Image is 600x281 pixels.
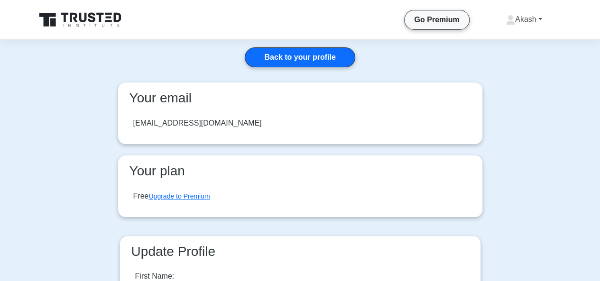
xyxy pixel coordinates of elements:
a: Akash [483,10,565,29]
h3: Your email [126,90,475,106]
a: Back to your profile [245,47,355,67]
div: [EMAIL_ADDRESS][DOMAIN_NAME] [133,118,262,129]
div: Free [133,190,210,202]
a: Go Premium [408,14,465,26]
h3: Update Profile [128,244,473,260]
a: Upgrade to Premium [148,192,210,200]
h3: Your plan [126,163,475,179]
